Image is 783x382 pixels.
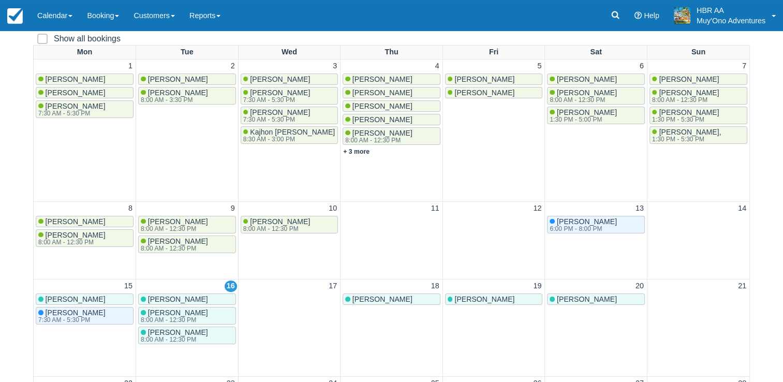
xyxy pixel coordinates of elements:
[659,89,719,97] span: [PERSON_NAME]
[343,100,440,112] a: [PERSON_NAME]
[633,281,646,292] a: 20
[241,107,338,124] a: [PERSON_NAME]7:30 AM - 5:30 PM
[138,216,236,233] a: [PERSON_NAME]8:00 AM - 12:30 PM
[141,226,206,232] div: 8:00 AM - 12:30 PM
[659,75,719,83] span: [PERSON_NAME]
[433,61,441,72] a: 4
[550,226,615,232] div: 6:00 PM - 8:00 PM
[141,97,206,103] div: 8:00 AM - 3:30 PM
[241,87,338,105] a: [PERSON_NAME]7:30 AM - 5:30 PM
[250,89,310,97] span: [PERSON_NAME]
[243,97,308,103] div: 7:30 AM - 5:30 PM
[46,75,106,83] span: [PERSON_NAME]
[250,217,310,226] span: [PERSON_NAME]
[429,281,441,292] a: 18
[138,236,236,253] a: [PERSON_NAME]8:00 AM - 12:30 PM
[148,75,208,83] span: [PERSON_NAME]
[46,231,106,239] span: [PERSON_NAME]
[46,89,106,97] span: [PERSON_NAME]
[343,127,440,145] a: [PERSON_NAME]8:00 AM - 12:30 PM
[343,74,440,85] a: [PERSON_NAME]
[126,61,135,72] a: 1
[547,293,645,305] a: [PERSON_NAME]
[649,87,747,105] a: [PERSON_NAME]8:00 AM - 12:30 PM
[343,114,440,125] a: [PERSON_NAME]
[141,336,206,343] div: 8:00 AM - 12:30 PM
[638,61,646,72] a: 6
[141,245,206,252] div: 8:00 AM - 12:30 PM
[126,203,135,214] a: 8
[36,307,134,325] a: [PERSON_NAME]7:30 AM - 5:30 PM
[7,8,23,24] img: checkfront-main-nav-mini-logo.png
[454,75,514,83] span: [PERSON_NAME]
[697,5,765,16] p: HBR AA
[649,74,747,85] a: [PERSON_NAME]
[633,203,646,214] a: 13
[148,295,208,303] span: [PERSON_NAME]
[697,16,765,26] p: Muy'Ono Adventures
[243,116,308,123] div: 7:30 AM - 5:30 PM
[36,100,134,118] a: [PERSON_NAME]7:30 AM - 5:30 PM
[674,7,690,24] img: A20
[535,61,543,72] a: 5
[241,126,338,144] a: Kajhon [PERSON_NAME]8:30 AM - 3:00 PM
[138,293,236,305] a: [PERSON_NAME]
[279,46,299,59] a: Wed
[225,281,237,292] a: 16
[736,203,748,214] a: 14
[243,226,308,232] div: 8:00 AM - 12:30 PM
[352,129,412,137] span: [PERSON_NAME]
[141,317,206,323] div: 8:00 AM - 12:30 PM
[557,217,617,226] span: [PERSON_NAME]
[36,74,134,85] a: [PERSON_NAME]
[36,229,134,247] a: [PERSON_NAME]8:00 AM - 12:30 PM
[343,148,370,155] a: + 3 more
[445,293,543,305] a: [PERSON_NAME]
[659,108,719,116] span: [PERSON_NAME]
[122,281,135,292] a: 15
[487,46,500,59] a: Fri
[649,126,747,144] a: [PERSON_NAME],1:30 PM - 5:30 PM
[250,75,310,83] span: [PERSON_NAME]
[445,74,543,85] a: [PERSON_NAME]
[550,97,615,103] div: 8:00 AM - 12:30 PM
[689,46,707,59] a: Sun
[229,61,237,72] a: 2
[138,74,236,85] a: [PERSON_NAME]
[736,281,748,292] a: 21
[531,203,543,214] a: 12
[327,281,339,292] a: 17
[445,87,543,98] a: [PERSON_NAME]
[36,87,134,98] a: [PERSON_NAME]
[241,74,338,85] a: [PERSON_NAME]
[46,295,106,303] span: [PERSON_NAME]
[331,61,339,72] a: 3
[429,203,441,214] a: 11
[138,327,236,344] a: [PERSON_NAME]8:00 AM - 12:30 PM
[634,12,642,19] i: Help
[652,116,717,123] div: 1:30 PM - 5:30 PM
[148,328,208,336] span: [PERSON_NAME]
[557,75,617,83] span: [PERSON_NAME]
[148,237,208,245] span: [PERSON_NAME]
[454,295,514,303] span: [PERSON_NAME]
[352,115,412,124] span: [PERSON_NAME]
[46,102,106,110] span: [PERSON_NAME]
[649,107,747,124] a: [PERSON_NAME]1:30 PM - 5:30 PM
[38,317,104,323] div: 7:30 AM - 5:30 PM
[38,239,104,245] div: 8:00 AM - 12:30 PM
[250,108,310,116] span: [PERSON_NAME]
[550,116,615,123] div: 1:30 PM - 5:00 PM
[36,216,134,227] a: [PERSON_NAME]
[382,46,400,59] a: Thu
[179,46,196,59] a: Tue
[54,34,121,44] div: Show all bookings
[740,61,748,72] a: 7
[557,108,617,116] span: [PERSON_NAME]
[352,295,412,303] span: [PERSON_NAME]
[547,87,645,105] a: [PERSON_NAME]8:00 AM - 12:30 PM
[531,281,543,292] a: 19
[46,308,106,317] span: [PERSON_NAME]
[659,128,721,136] span: [PERSON_NAME],
[36,293,134,305] a: [PERSON_NAME]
